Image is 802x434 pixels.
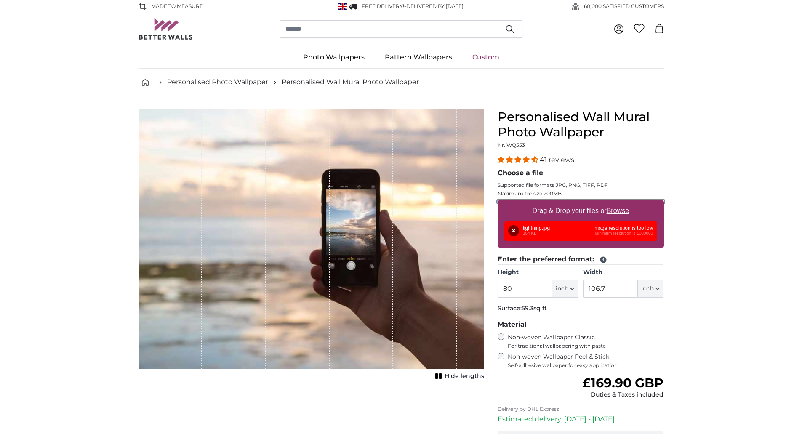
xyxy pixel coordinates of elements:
[433,370,484,382] button: Hide lengths
[607,207,629,214] u: Browse
[375,46,462,68] a: Pattern Wallpapers
[498,320,664,330] legend: Material
[498,142,525,148] span: Nr. WQ553
[338,3,347,10] img: United Kingdom
[151,3,203,10] span: Made to Measure
[406,3,464,9] span: Delivered by [DATE]
[498,182,664,189] p: Supported file formats JPG, PNG, TIFF, PDF
[498,156,540,164] span: 4.39 stars
[498,109,664,140] h1: Personalised Wall Mural Photo Wallpaper
[583,268,663,277] label: Width
[445,372,484,381] span: Hide lengths
[508,343,664,349] span: For traditional wallpapering with paste
[641,285,654,293] span: inch
[282,77,419,87] a: Personalised Wall Mural Photo Wallpaper
[462,46,509,68] a: Custom
[498,190,664,197] p: Maximum file size 200MB.
[139,109,484,382] div: 1 of 1
[508,362,664,369] span: Self-adhesive wallpaper for easy application
[293,46,375,68] a: Photo Wallpapers
[498,268,578,277] label: Height
[167,77,268,87] a: Personalised Photo Wallpaper
[529,202,632,219] label: Drag & Drop your files or
[556,285,568,293] span: inch
[498,406,664,413] p: Delivery by DHL Express
[362,3,404,9] span: FREE delivery!
[582,391,663,399] div: Duties & Taxes included
[498,254,664,265] legend: Enter the preferred format:
[582,375,663,391] span: £169.90 GBP
[139,18,193,40] img: Betterwalls
[498,168,664,178] legend: Choose a file
[552,280,578,298] button: inch
[498,414,664,424] p: Estimated delivery: [DATE] - [DATE]
[508,353,664,369] label: Non-woven Wallpaper Peel & Stick
[139,69,664,96] nav: breadcrumbs
[498,304,664,313] p: Surface:
[508,333,664,349] label: Non-woven Wallpaper Classic
[540,156,574,164] span: 41 reviews
[584,3,664,10] span: 60,000 SATISFIED CUSTOMERS
[638,280,663,298] button: inch
[404,3,464,9] span: -
[522,304,547,312] span: 59.3sq ft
